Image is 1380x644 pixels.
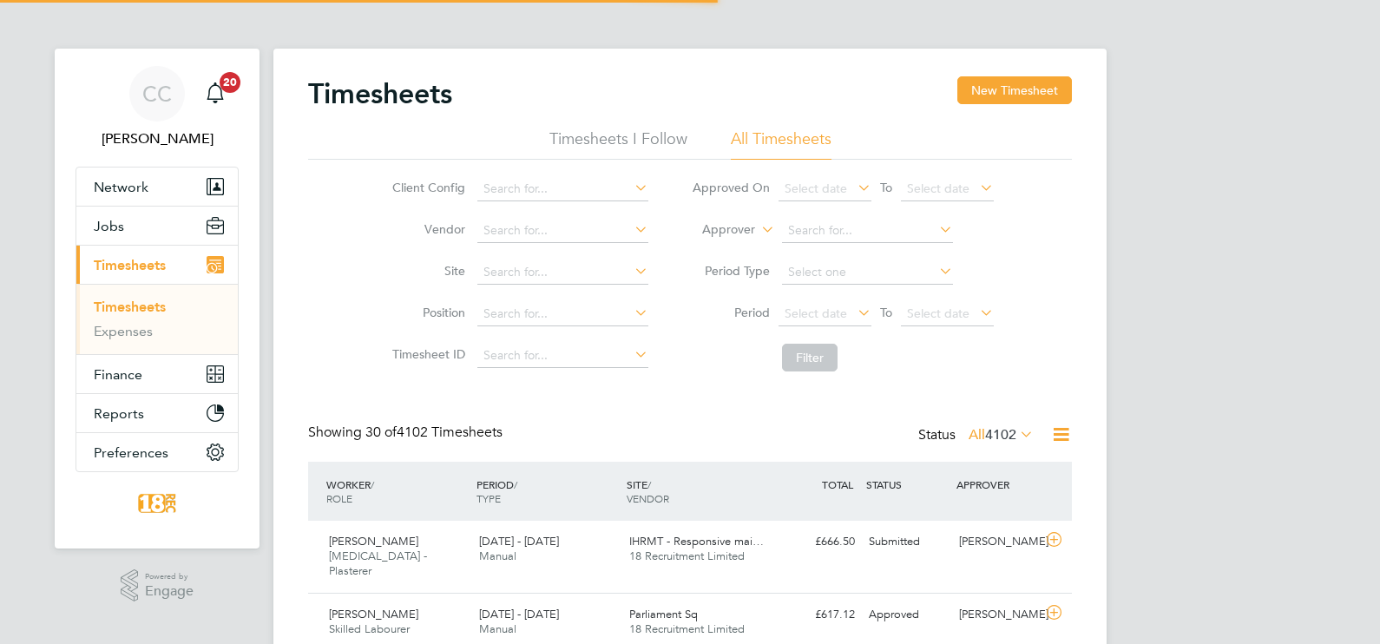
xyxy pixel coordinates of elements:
[782,219,953,243] input: Search for...
[94,366,142,383] span: Finance
[629,607,698,621] span: Parliament Sq
[365,424,397,441] span: 30 of
[387,263,465,279] label: Site
[476,491,501,505] span: TYPE
[76,394,238,432] button: Reports
[55,49,260,549] nav: Main navigation
[387,221,465,237] label: Vendor
[76,168,238,206] button: Network
[477,260,648,285] input: Search for...
[479,621,516,636] span: Manual
[94,179,148,195] span: Network
[198,66,233,122] a: 20
[782,260,953,285] input: Select one
[76,128,239,149] span: Chloe Crayden
[308,76,452,111] h2: Timesheets
[121,569,194,602] a: Powered byEngage
[622,469,772,514] div: SITE
[94,218,124,234] span: Jobs
[782,344,838,371] button: Filter
[76,433,238,471] button: Preferences
[76,490,239,517] a: Go to home page
[329,549,427,578] span: [MEDICAL_DATA] - Plasterer
[907,306,969,321] span: Select date
[371,477,374,491] span: /
[387,346,465,362] label: Timesheet ID
[985,426,1016,444] span: 4102
[647,477,651,491] span: /
[329,534,418,549] span: [PERSON_NAME]
[907,181,969,196] span: Select date
[94,444,168,461] span: Preferences
[329,621,410,636] span: Skilled Labourer
[875,176,897,199] span: To
[862,601,952,629] div: Approved
[952,601,1042,629] div: [PERSON_NAME]
[918,424,1037,448] div: Status
[862,469,952,500] div: STATUS
[952,469,1042,500] div: APPROVER
[94,299,166,315] a: Timesheets
[692,180,770,195] label: Approved On
[692,263,770,279] label: Period Type
[329,607,418,621] span: [PERSON_NAME]
[365,424,503,441] span: 4102 Timesheets
[952,528,1042,556] div: [PERSON_NAME]
[477,219,648,243] input: Search for...
[479,607,559,621] span: [DATE] - [DATE]
[629,621,745,636] span: 18 Recruitment Limited
[134,490,181,517] img: 18rec-logo-retina.png
[875,301,897,324] span: To
[627,491,669,505] span: VENDOR
[94,405,144,422] span: Reports
[479,534,559,549] span: [DATE] - [DATE]
[94,257,166,273] span: Timesheets
[692,305,770,320] label: Period
[772,528,862,556] div: £666.50
[76,246,238,284] button: Timesheets
[514,477,517,491] span: /
[969,426,1034,444] label: All
[220,72,240,93] span: 20
[785,306,847,321] span: Select date
[862,528,952,556] div: Submitted
[76,355,238,393] button: Finance
[145,569,194,584] span: Powered by
[629,549,745,563] span: 18 Recruitment Limited
[76,207,238,245] button: Jobs
[472,469,622,514] div: PERIOD
[76,66,239,149] a: CC[PERSON_NAME]
[322,469,472,514] div: WORKER
[145,584,194,599] span: Engage
[629,534,764,549] span: IHRMT - Responsive mai…
[957,76,1072,104] button: New Timesheet
[308,424,506,442] div: Showing
[94,323,153,339] a: Expenses
[387,180,465,195] label: Client Config
[479,549,516,563] span: Manual
[387,305,465,320] label: Position
[76,284,238,354] div: Timesheets
[477,177,648,201] input: Search for...
[477,302,648,326] input: Search for...
[731,128,831,160] li: All Timesheets
[772,601,862,629] div: £617.12
[477,344,648,368] input: Search for...
[549,128,687,160] li: Timesheets I Follow
[785,181,847,196] span: Select date
[677,221,755,239] label: Approver
[822,477,853,491] span: TOTAL
[326,491,352,505] span: ROLE
[142,82,172,105] span: CC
